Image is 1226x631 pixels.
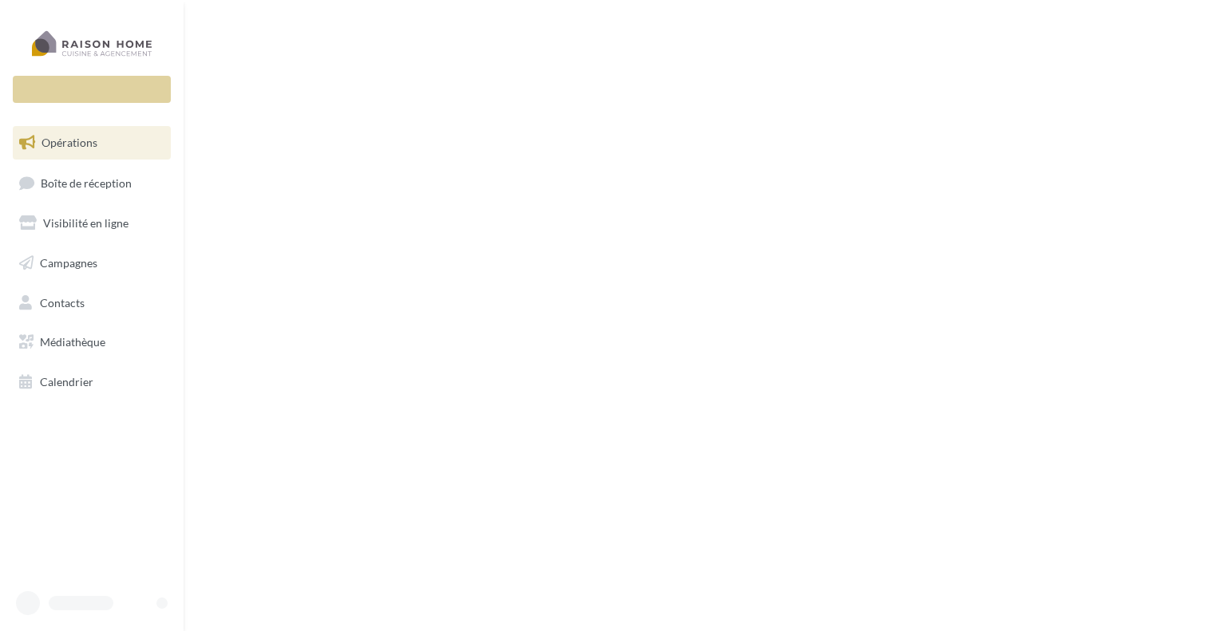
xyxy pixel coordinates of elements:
[10,207,174,240] a: Visibilité en ligne
[40,335,105,349] span: Médiathèque
[40,295,85,309] span: Contacts
[10,286,174,320] a: Contacts
[13,76,171,103] div: Nouvelle campagne
[10,325,174,359] a: Médiathèque
[40,375,93,388] span: Calendrier
[10,166,174,200] a: Boîte de réception
[43,216,129,230] span: Visibilité en ligne
[10,246,174,280] a: Campagnes
[41,175,132,189] span: Boîte de réception
[10,365,174,399] a: Calendrier
[10,126,174,160] a: Opérations
[40,256,97,270] span: Campagnes
[42,136,97,149] span: Opérations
